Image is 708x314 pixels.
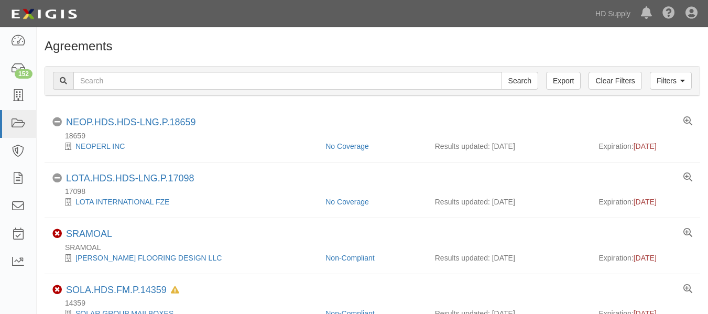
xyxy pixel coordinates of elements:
div: Expiration: [599,141,693,151]
div: 152 [15,69,32,79]
a: No Coverage [325,142,369,150]
span: [DATE] [634,254,657,262]
a: SOLA.HDS.FM.P.14359 [66,285,167,295]
a: Filters [650,72,692,90]
i: In Default since 04/22/2024 [171,287,179,294]
div: NEOPERL INC [52,141,318,151]
a: Export [546,72,581,90]
a: No Coverage [325,198,369,206]
i: No Coverage [52,117,62,127]
a: View results summary [683,117,692,126]
div: SOLA.HDS.FM.P.14359 [66,285,179,296]
i: Non-Compliant [52,229,62,239]
a: NEOP.HDS.HDS-LNG.P.18659 [66,117,195,127]
h1: Agreements [45,39,700,53]
span: [DATE] [634,198,657,206]
div: SRAMOAL [52,242,700,253]
a: View results summary [683,285,692,294]
a: LOTA INTERNATIONAL FZE [75,198,169,206]
div: RAMOS FLOORING DESIGN LLC [52,253,318,263]
a: NEOPERL INC [75,142,125,150]
img: logo-5460c22ac91f19d4615b14bd174203de0afe785f0fc80cf4dbbc73dc1793850b.png [8,5,80,24]
i: Non-Compliant [52,285,62,295]
div: Expiration: [599,253,693,263]
a: SRAMOAL [66,229,112,239]
a: Non-Compliant [325,254,374,262]
a: Clear Filters [589,72,641,90]
div: 17098 [52,186,700,197]
div: Expiration: [599,197,693,207]
div: SRAMOAL [66,229,112,240]
i: No Coverage [52,174,62,183]
a: LOTA.HDS.HDS-LNG.P.17098 [66,173,194,183]
div: Results updated: [DATE] [435,197,583,207]
div: 18659 [52,131,700,141]
input: Search [502,72,538,90]
div: LOTA.HDS.HDS-LNG.P.17098 [66,173,194,185]
div: 14359 [52,298,700,308]
a: HD Supply [590,3,636,24]
a: [PERSON_NAME] FLOORING DESIGN LLC [75,254,222,262]
i: Help Center - Complianz [662,7,675,20]
a: View results summary [683,229,692,238]
div: LOTA INTERNATIONAL FZE [52,197,318,207]
a: View results summary [683,173,692,182]
input: Search [73,72,502,90]
span: [DATE] [634,142,657,150]
div: Results updated: [DATE] [435,253,583,263]
div: NEOP.HDS.HDS-LNG.P.18659 [66,117,195,128]
div: Results updated: [DATE] [435,141,583,151]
